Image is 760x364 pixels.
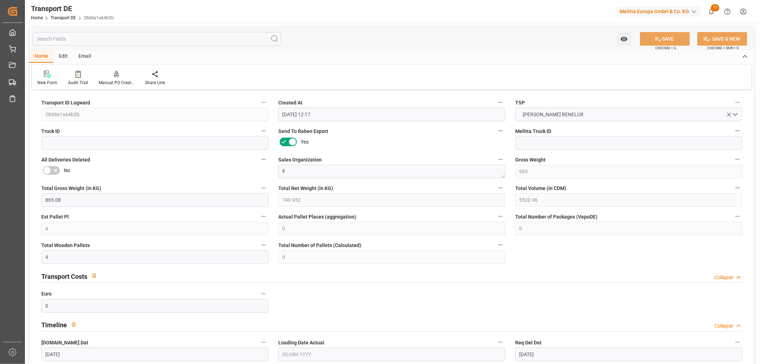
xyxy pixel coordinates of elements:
[41,213,69,221] span: Est Pallet Pl
[515,128,551,135] span: Melitta Truck ID
[41,290,52,298] span: Euro
[51,15,76,20] a: Transport DE
[519,111,588,118] span: [PERSON_NAME] BENELUX
[33,32,281,46] input: Search Fields
[278,99,303,107] span: Created At
[707,45,739,51] span: Ctrl/CMD + Shift + S
[515,339,542,347] span: Req Del Dat
[278,185,333,192] span: Total Net Weight (in KG)
[41,272,87,281] h2: Transport Costs
[733,126,742,135] button: Melitta Truck ID
[278,242,361,249] span: Total Number of Pallets (Calculated)
[259,98,268,107] button: Transport ID Logward
[496,338,505,347] button: Loading Date Actual
[515,108,742,121] button: open menu
[515,156,546,164] span: Gross Weight
[53,51,73,63] div: Edit
[145,80,165,86] div: Share Link
[711,4,719,11] span: 12
[99,80,134,86] div: Manual PO Creation
[41,99,90,107] span: Transport ID Logward
[733,212,742,221] button: Total Number of Packages (VepoDE)
[259,212,268,221] button: Est Pallet Pl
[64,167,70,174] span: No
[41,242,90,249] span: Total Wooden Pallets
[41,156,90,164] span: All Deliveries Deleted
[617,5,703,18] button: Melitta Europa GmbH & Co. KG
[714,274,733,281] div: Collapse
[259,183,268,193] button: Total Gross Weight (in KG)
[640,32,690,46] button: SAVE
[733,98,742,107] button: TSP
[41,320,67,330] h2: Timeline
[496,155,505,164] button: Sales Organization
[703,4,719,20] button: show 12 new notifications
[259,240,268,250] button: Total Wooden Pallets
[301,138,309,146] span: Yes
[697,32,747,46] button: SAVE & NEW
[617,32,631,46] button: open menu
[496,126,505,135] button: Send To Raben Export
[259,126,268,135] button: Truck ID
[719,4,735,20] button: Help Center
[515,99,525,107] span: TSP
[278,348,505,361] input: DD.MM.YYYY
[41,339,88,347] span: [DOMAIN_NAME] Dat
[73,51,97,63] div: Email
[67,318,81,331] button: View description
[733,155,742,164] button: Gross Weight
[714,322,733,330] div: Collapse
[617,6,700,17] div: Melitta Europa GmbH & Co. KG
[41,185,101,192] span: Total Gross Weight (in KG)
[41,128,60,135] span: Truck ID
[733,183,742,193] button: Total Volume (in CDM)
[68,80,88,86] div: Audit Trail
[278,108,505,121] input: DD.MM.YYYY HH:MM
[31,15,43,20] a: Home
[259,338,268,347] button: [DOMAIN_NAME] Dat
[515,348,742,361] input: DD.MM.YYYY
[655,45,676,51] span: Ctrl/CMD + S
[496,212,505,221] button: Actual Pallet Places (aggregation)
[259,289,268,298] button: Euro
[515,185,566,192] span: Total Volume (in CDM)
[278,128,328,135] span: Send To Raben Export
[29,51,53,63] div: Home
[37,80,57,86] div: New Form
[87,269,101,282] button: View description
[733,338,742,347] button: Req Del Dat
[278,156,322,164] span: Sales Organization
[496,183,505,193] button: Total Net Weight (in KG)
[278,213,356,221] span: Actual Pallet Places (aggregation)
[278,339,324,347] span: Loading Date Actual
[259,155,268,164] button: All Deliveries Deleted
[278,165,505,178] textarea: 6
[515,213,598,221] span: Total Number of Packages (VepoDE)
[496,240,505,250] button: Total Number of Pallets (Calculated)
[31,3,114,14] div: Transport DE
[41,348,268,361] input: DD.MM.YYYY
[496,98,505,107] button: Created At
